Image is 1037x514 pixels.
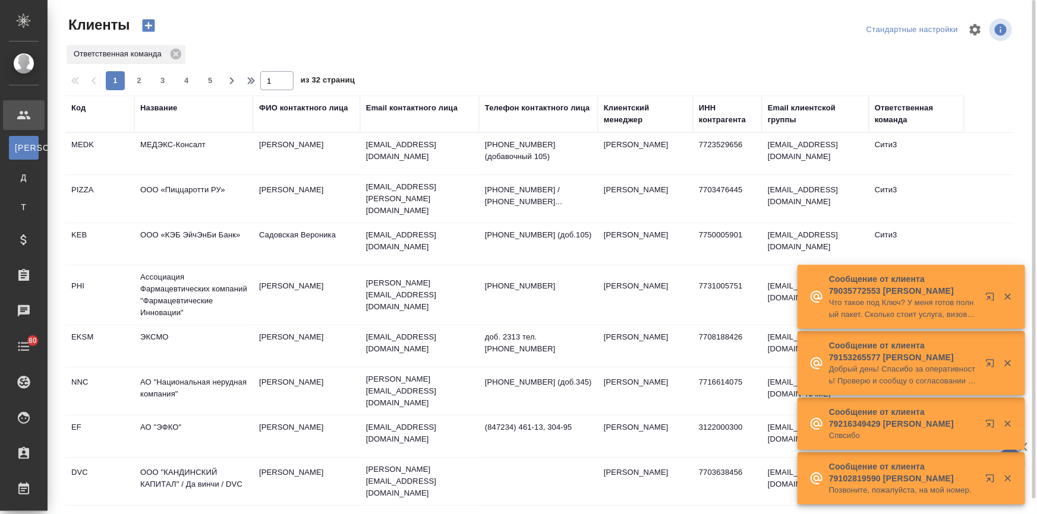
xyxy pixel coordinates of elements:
[485,102,590,114] div: Телефон контактного лица
[762,178,869,220] td: [EMAIL_ADDRESS][DOMAIN_NAME]
[693,133,762,174] td: 7723529656
[134,265,253,325] td: Ассоциация Фармацевтических компаний "Фармацевтические Инновации"
[253,415,360,457] td: [PERSON_NAME]
[961,15,989,44] span: Настроить таблицу
[598,178,693,220] td: [PERSON_NAME]
[598,133,693,174] td: [PERSON_NAME]
[762,274,869,316] td: [EMAIL_ADDRESS][DOMAIN_NAME]
[153,75,172,87] span: 3
[829,297,978,321] p: Что такое под Ключ? У меня готов полный пакет. Сколько стоит услуга, визовый сбор входит или нет, га
[130,71,149,90] button: 2
[65,178,134,220] td: PIZZA
[598,274,693,316] td: [PERSON_NAME]
[366,229,473,253] p: [EMAIL_ADDRESS][DOMAIN_NAME]
[366,102,458,114] div: Email контактного лица
[693,223,762,265] td: 7750005901
[134,415,253,457] td: АО "ЭФКО"
[989,18,1014,41] span: Посмотреть информацию
[65,370,134,412] td: NNC
[130,75,149,87] span: 2
[693,274,762,316] td: 7731005751
[762,461,869,502] td: [EMAIL_ADDRESS][DOMAIN_NAME]
[995,358,1020,369] button: Закрыть
[65,274,134,316] td: PHI
[869,223,964,265] td: Сити3
[15,172,33,183] span: Д
[598,370,693,412] td: [PERSON_NAME]
[699,102,756,126] div: ИНН контрагента
[875,102,958,126] div: Ответственная команда
[978,351,1007,380] button: Открыть в новой вкладке
[869,133,964,174] td: Сити3
[71,102,86,114] div: Код
[134,370,253,412] td: АО "Национальная нерудная компания"
[134,325,253,367] td: ЭКСМО
[978,467,1007,495] button: Открыть в новой вкладке
[74,48,166,60] p: Ответственная команда
[485,229,592,241] p: [PHONE_NUMBER] (доб.105)
[134,178,253,220] td: ООО «Пиццаротти РУ»
[15,142,33,154] span: [PERSON_NAME]
[598,461,693,502] td: [PERSON_NAME]
[485,184,592,208] p: [PHONE_NUMBER] / [PHONE_NUMBER]...
[65,325,134,367] td: EKSM
[366,139,473,163] p: [EMAIL_ADDRESS][DOMAIN_NAME]
[253,461,360,502] td: [PERSON_NAME]
[829,461,978,484] p: Сообщение от клиента 79102819590 [PERSON_NAME]
[253,133,360,174] td: [PERSON_NAME]
[153,71,172,90] button: 3
[177,71,196,90] button: 4
[366,373,473,409] p: [PERSON_NAME][EMAIL_ADDRESS][DOMAIN_NAME]
[366,277,473,313] p: [PERSON_NAME][EMAIL_ADDRESS][DOMAIN_NAME]
[253,178,360,220] td: [PERSON_NAME]
[869,178,964,220] td: Сити3
[762,415,869,457] td: [EMAIL_ADDRESS][DOMAIN_NAME]
[863,21,961,39] div: split button
[693,178,762,220] td: 7703476445
[21,335,44,347] span: 80
[762,133,869,174] td: [EMAIL_ADDRESS][DOMAIN_NAME]
[693,325,762,367] td: 7708188426
[762,325,869,367] td: [EMAIL_ADDRESS][DOMAIN_NAME]
[995,418,1020,429] button: Закрыть
[604,102,687,126] div: Клиентский менеджер
[485,421,592,433] p: (847234) 461-13, 304-95
[995,291,1020,302] button: Закрыть
[366,181,473,217] p: [EMAIL_ADDRESS][PERSON_NAME][DOMAIN_NAME]
[253,223,360,265] td: Садовская Вероника
[134,15,163,36] button: Создать
[9,166,39,189] a: Д
[485,331,592,355] p: доб. 2313 тел. [PHONE_NUMBER]
[201,71,220,90] button: 5
[693,370,762,412] td: 7716614075
[995,473,1020,484] button: Закрыть
[3,332,45,361] a: 80
[829,273,978,297] p: Сообщение от клиента 79035772553 [PERSON_NAME]
[598,325,693,367] td: [PERSON_NAME]
[65,461,134,502] td: DVC
[67,45,185,64] div: Ответственная команда
[65,133,134,174] td: MEDK
[366,331,473,355] p: [EMAIL_ADDRESS][DOMAIN_NAME]
[693,461,762,502] td: 7703638456
[301,73,355,90] span: из 32 страниц
[598,415,693,457] td: [PERSON_NAME]
[978,412,1007,440] button: Открыть в новой вкладке
[829,363,978,387] p: Добрый день! Спасибо за оперативность! Проверю и сообщу о согласовании сегодня до 15-00
[485,139,592,163] p: [PHONE_NUMBER] (добавочный 105)
[134,461,253,502] td: ООО "КАНДИНСКИЙ КАПИТАЛ" / Да винчи / DVC
[134,223,253,265] td: ООО «КЭБ ЭйчЭнБи Банк»
[15,201,33,213] span: Т
[177,75,196,87] span: 4
[829,340,978,363] p: Сообщение от клиента 79153265577 [PERSON_NAME]
[9,195,39,219] a: Т
[829,406,978,430] p: Сообщение от клиента 79216349429 [PERSON_NAME]
[485,280,592,292] p: [PHONE_NUMBER]
[134,133,253,174] td: МЕДЭКС-Консалт
[762,223,869,265] td: [EMAIL_ADDRESS][DOMAIN_NAME]
[253,274,360,316] td: [PERSON_NAME]
[9,136,39,160] a: [PERSON_NAME]
[366,421,473,445] p: [EMAIL_ADDRESS][DOMAIN_NAME]
[829,430,978,442] p: Спвсибо
[768,102,863,126] div: Email клиентской группы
